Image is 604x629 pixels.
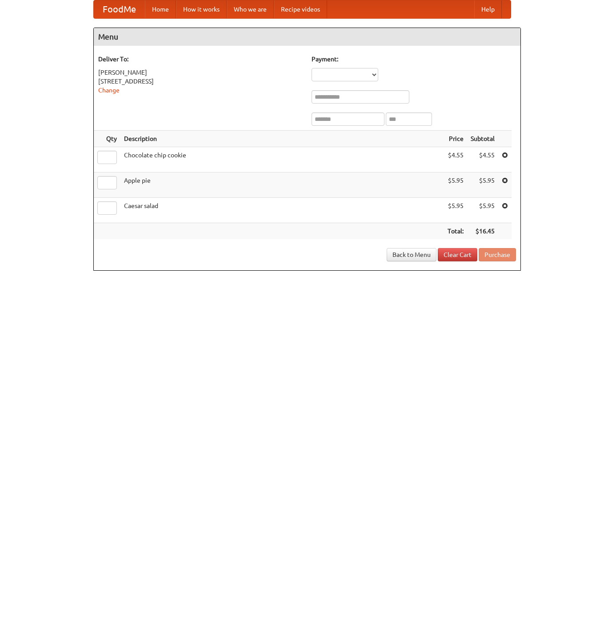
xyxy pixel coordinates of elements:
[176,0,227,18] a: How it works
[98,55,303,64] h5: Deliver To:
[387,248,436,261] a: Back to Menu
[120,131,444,147] th: Description
[145,0,176,18] a: Home
[444,131,467,147] th: Price
[474,0,502,18] a: Help
[467,172,498,198] td: $5.95
[467,147,498,172] td: $4.55
[444,223,467,240] th: Total:
[98,68,303,77] div: [PERSON_NAME]
[94,0,145,18] a: FoodMe
[438,248,477,261] a: Clear Cart
[120,172,444,198] td: Apple pie
[94,131,120,147] th: Qty
[274,0,327,18] a: Recipe videos
[467,198,498,223] td: $5.95
[444,198,467,223] td: $5.95
[227,0,274,18] a: Who we are
[467,131,498,147] th: Subtotal
[444,172,467,198] td: $5.95
[94,28,520,46] h4: Menu
[479,248,516,261] button: Purchase
[120,198,444,223] td: Caesar salad
[467,223,498,240] th: $16.45
[98,87,120,94] a: Change
[120,147,444,172] td: Chocolate chip cookie
[312,55,516,64] h5: Payment:
[444,147,467,172] td: $4.55
[98,77,303,86] div: [STREET_ADDRESS]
